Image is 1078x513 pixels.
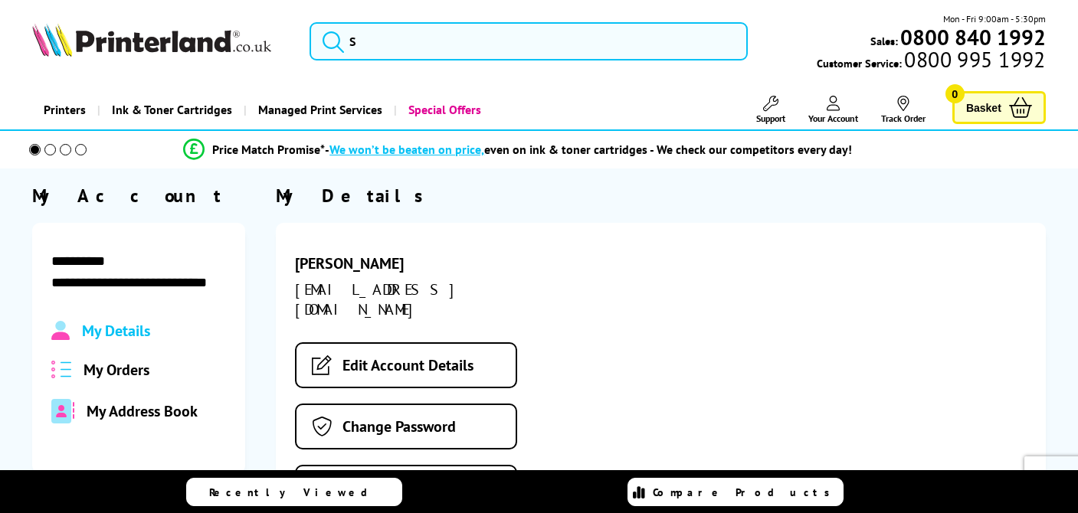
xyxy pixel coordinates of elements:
[945,84,965,103] span: 0
[627,478,844,506] a: Compare Products
[209,485,383,499] span: Recently Viewed
[186,478,402,506] a: Recently Viewed
[32,184,245,207] div: My Account
[881,96,926,124] a: Track Order
[112,90,232,129] span: Ink & Toner Cartridges
[295,342,517,388] a: Edit Account Details
[244,90,394,129] a: Managed Print Services
[902,52,1045,67] span: 0800 995 1992
[966,97,1001,118] span: Basket
[653,485,838,499] span: Compare Products
[808,113,858,124] span: Your Account
[310,22,747,60] input: S
[295,253,536,273] div: [PERSON_NAME]
[952,91,1046,124] a: Basket 0
[325,142,852,157] div: - even on ink & toner cartridges - We check our competitors every day!
[394,90,493,129] a: Special Offers
[870,34,898,48] span: Sales:
[97,90,244,129] a: Ink & Toner Cartridges
[295,465,517,508] button: Sign Out
[212,142,325,157] span: Price Match Promise*
[51,399,74,423] img: address-book-duotone-solid.svg
[276,184,1046,207] div: My Details
[329,142,484,157] span: We won’t be beaten on price,
[817,52,1045,70] span: Customer Service:
[51,361,71,378] img: all-order.svg
[756,96,785,124] a: Support
[8,136,1028,163] li: modal_Promise
[32,23,271,57] img: Printerland Logo
[82,321,150,341] span: My Details
[87,401,198,421] span: My Address Book
[51,321,69,341] img: Profile.svg
[756,113,785,124] span: Support
[808,96,858,124] a: Your Account
[900,23,1046,51] b: 0800 840 1992
[32,90,97,129] a: Printers
[943,11,1046,26] span: Mon - Fri 9:00am - 5:30pm
[898,30,1046,44] a: 0800 840 1992
[84,360,149,380] span: My Orders
[295,404,517,449] a: Change Password
[32,23,290,60] a: Printerland Logo
[295,279,536,319] div: [EMAIL_ADDRESS][DOMAIN_NAME]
